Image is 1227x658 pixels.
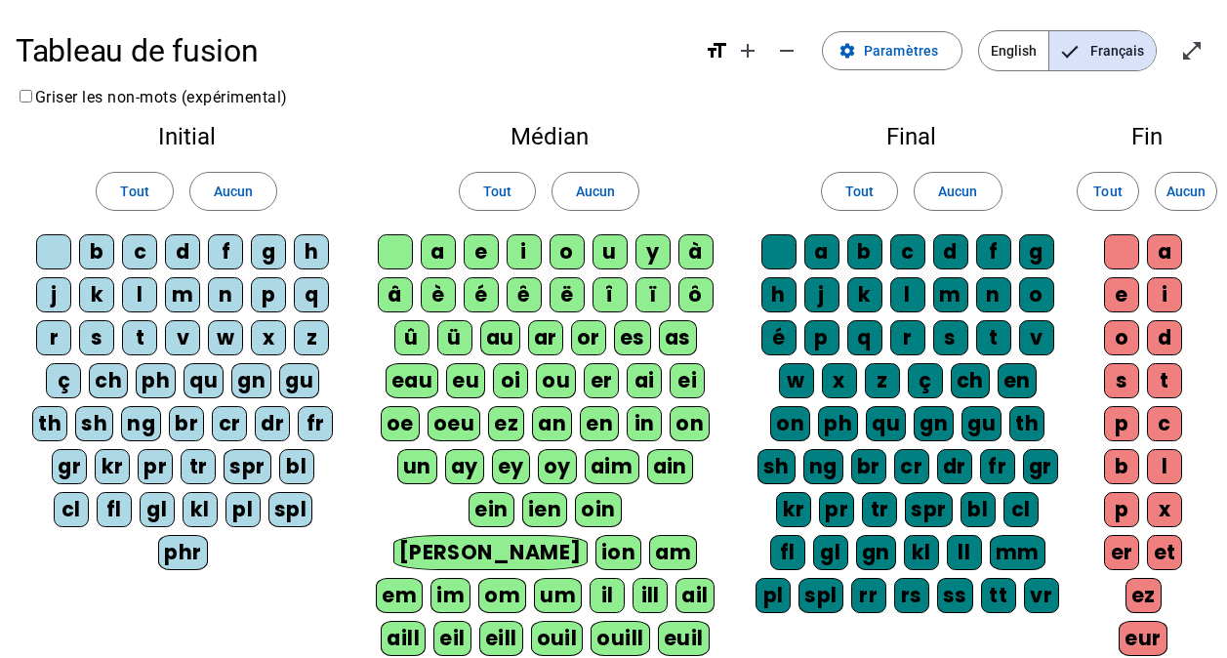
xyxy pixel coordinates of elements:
[770,535,805,570] div: fl
[397,449,437,484] div: un
[251,277,286,312] div: p
[798,578,843,613] div: spl
[761,320,797,355] div: é
[279,449,314,484] div: bl
[120,180,148,203] span: Tout
[1024,578,1059,613] div: vr
[1098,125,1196,148] h2: Fin
[279,363,319,398] div: gu
[95,449,130,484] div: kr
[976,277,1011,312] div: n
[951,363,990,398] div: ch
[378,277,413,312] div: â
[381,406,420,441] div: oe
[165,234,200,269] div: d
[649,535,697,570] div: am
[79,234,114,269] div: b
[36,320,71,355] div: r
[433,621,471,656] div: eil
[122,320,157,355] div: t
[862,492,897,527] div: tr
[728,31,767,70] button: Augmenter la taille de la police
[947,535,982,570] div: ll
[428,406,481,441] div: oeu
[31,125,343,148] h2: Initial
[819,492,854,527] div: pr
[756,125,1067,148] h2: Final
[294,234,329,269] div: h
[421,277,456,312] div: è
[1009,406,1044,441] div: th
[851,578,886,613] div: rr
[393,535,588,570] div: [PERSON_NAME]
[678,234,714,269] div: à
[976,234,1011,269] div: f
[818,406,858,441] div: ph
[933,320,968,355] div: s
[1104,277,1139,312] div: e
[1147,406,1182,441] div: c
[36,277,71,312] div: j
[1147,535,1182,570] div: et
[79,320,114,355] div: s
[776,492,811,527] div: kr
[522,492,568,527] div: ien
[374,125,724,148] h2: Médian
[189,172,277,211] button: Aucun
[376,578,423,613] div: em
[507,234,542,269] div: i
[627,363,662,398] div: ai
[593,234,628,269] div: u
[138,449,173,484] div: pr
[158,535,208,570] div: phr
[394,320,429,355] div: û
[675,578,715,613] div: ail
[575,492,622,527] div: oin
[96,172,173,211] button: Tout
[493,363,528,398] div: oi
[961,406,1002,441] div: gu
[1093,180,1122,203] span: Tout
[894,449,929,484] div: cr
[386,363,439,398] div: eau
[464,277,499,312] div: é
[1147,234,1182,269] div: a
[658,621,710,656] div: euil
[183,492,218,527] div: kl
[670,406,710,441] div: on
[225,492,261,527] div: pl
[536,363,576,398] div: ou
[757,449,796,484] div: sh
[208,277,243,312] div: n
[430,578,470,613] div: im
[571,320,606,355] div: or
[856,535,896,570] div: gn
[531,621,584,656] div: ouil
[1104,406,1139,441] div: p
[479,621,523,656] div: eill
[550,234,585,269] div: o
[54,492,89,527] div: cl
[633,578,668,613] div: ill
[659,320,697,355] div: as
[580,406,619,441] div: en
[231,363,271,398] div: gn
[552,172,639,211] button: Aucun
[635,234,671,269] div: y
[251,320,286,355] div: x
[775,39,798,62] mat-icon: remove
[538,449,577,484] div: oy
[89,363,128,398] div: ch
[804,320,839,355] div: p
[591,621,649,656] div: ouill
[595,535,642,570] div: ion
[421,234,456,269] div: a
[1019,320,1054,355] div: v
[847,277,882,312] div: k
[1104,492,1139,527] div: p
[46,363,81,398] div: ç
[890,320,925,355] div: r
[627,406,662,441] div: in
[478,578,526,613] div: om
[1003,492,1039,527] div: cl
